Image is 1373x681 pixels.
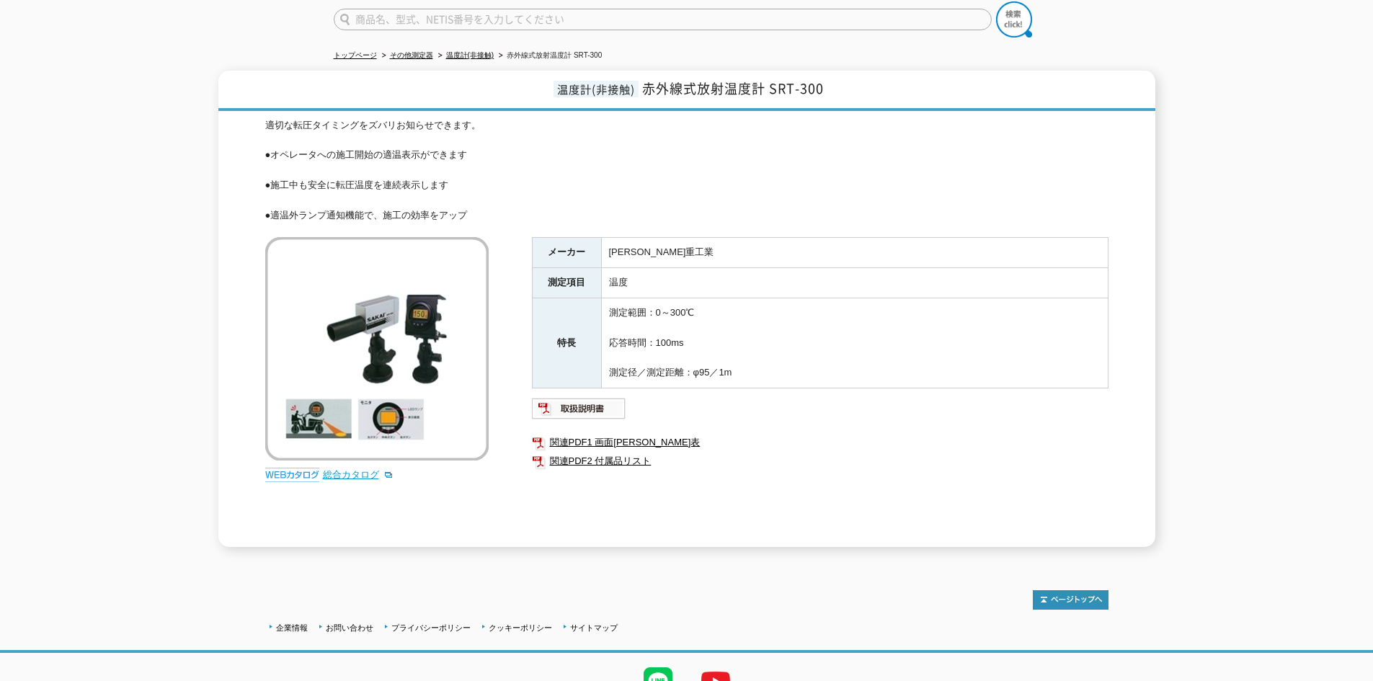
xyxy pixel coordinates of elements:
th: メーカー [532,238,601,268]
th: 特長 [532,298,601,388]
a: クッキーポリシー [489,623,552,632]
a: サイトマップ [570,623,618,632]
input: 商品名、型式、NETIS番号を入力してください [334,9,992,30]
img: btn_search.png [996,1,1032,37]
a: 関連PDF2 付属品リスト [532,452,1108,471]
a: トップページ [334,51,377,59]
a: 総合カタログ [323,469,394,480]
img: webカタログ [265,468,319,482]
td: 測定範囲：0～300℃ 応答時間：100ms 測定径／測定距離：φ95／1m [601,298,1108,388]
a: お問い合わせ [326,623,373,632]
li: 赤外線式放射温度計 SRT-300 [496,48,602,63]
img: 取扱説明書 [532,397,626,420]
a: 取扱説明書 [532,406,626,417]
span: 温度計(非接触) [554,81,639,97]
img: 赤外線式放射温度計 SRT-300 [265,237,489,460]
img: トップページへ [1033,590,1108,610]
a: 企業情報 [276,623,308,632]
a: その他測定器 [390,51,433,59]
td: 温度 [601,268,1108,298]
a: プライバシーポリシー [391,623,471,632]
a: 関連PDF1 画面[PERSON_NAME]表 [532,433,1108,452]
th: 測定項目 [532,268,601,298]
td: [PERSON_NAME]重工業 [601,238,1108,268]
span: 赤外線式放射温度計 SRT-300 [642,79,824,98]
a: 温度計(非接触) [446,51,494,59]
div: 適切な転圧タイミングをズバリお知らせできます。 ●オペレータへの施工開始の適温表示ができます ●施工中も安全に転圧温度を連続表示します ●適温外ランプ通知機能で、施工の効率をアップ [265,118,1108,223]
